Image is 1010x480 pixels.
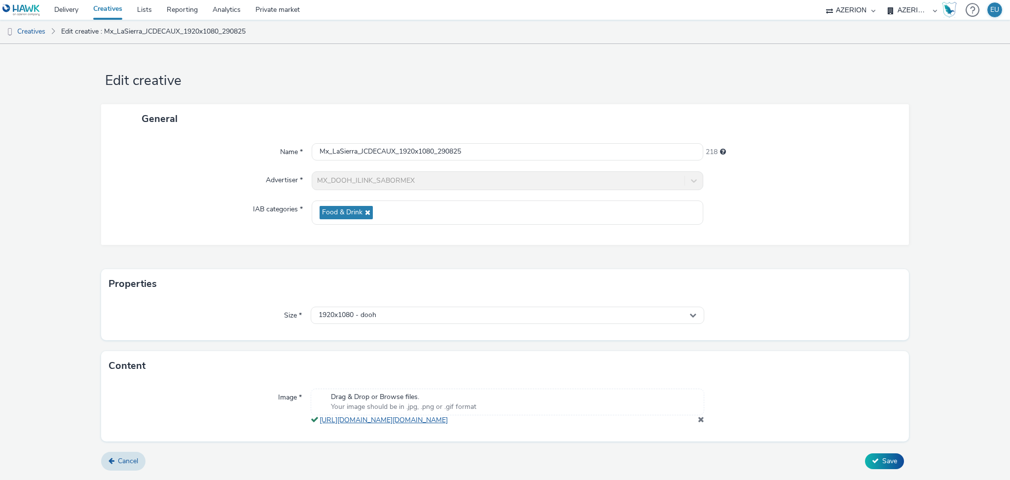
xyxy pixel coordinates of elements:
[56,20,251,43] a: Edit creative : Mx_LaSierra_JCDECAUX_1920x1080_290825
[262,171,307,185] label: Advertiser *
[720,147,726,157] div: Maximum 255 characters
[280,307,306,320] label: Size *
[320,415,452,425] a: [URL][DOMAIN_NAME][DOMAIN_NAME]
[101,72,909,90] h1: Edit creative
[118,456,138,466] span: Cancel
[274,389,306,402] label: Image *
[249,200,307,214] label: IAB categories *
[276,143,307,157] label: Name *
[319,311,376,320] span: 1920x1080 - dooh
[865,453,904,469] button: Save
[331,402,476,412] span: Your image should be in .jpg, .png or .gif format
[312,143,703,160] input: Name
[322,208,362,217] span: Food & Drink
[108,359,145,373] h3: Content
[942,2,961,18] a: Hawk Academy
[108,277,157,291] h3: Properties
[942,2,957,18] img: Hawk Academy
[990,2,999,17] div: EU
[5,27,15,37] img: dooh
[706,147,718,157] span: 218
[142,112,178,125] span: General
[101,452,145,471] a: Cancel
[331,392,476,402] span: Drag & Drop or Browse files.
[882,456,897,466] span: Save
[2,4,40,16] img: undefined Logo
